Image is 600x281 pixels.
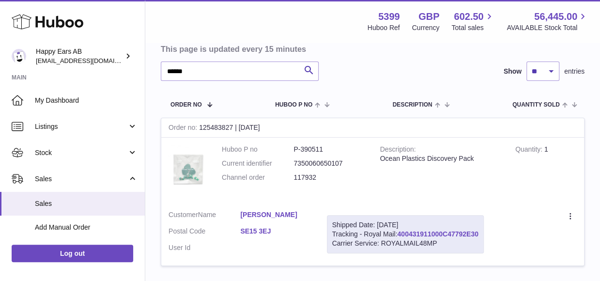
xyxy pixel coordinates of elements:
[293,159,365,168] dd: 7350060650107
[169,227,240,238] dt: Postal Code
[240,227,312,236] a: SE15 3EJ
[35,96,138,105] span: My Dashboard
[418,10,439,23] strong: GBP
[170,102,202,108] span: Order No
[222,145,293,154] dt: Huboo P no
[412,23,440,32] div: Currency
[169,210,240,222] dt: Name
[35,148,127,157] span: Stock
[35,122,127,131] span: Listings
[515,145,544,156] strong: Quantity
[222,159,293,168] dt: Current identifier
[293,173,365,182] dd: 117932
[12,49,26,63] img: 3pl@happyearsearplugs.com
[512,102,560,108] span: Quantity Sold
[35,199,138,208] span: Sales
[293,145,365,154] dd: P-390511
[275,102,312,108] span: Huboo P no
[380,154,501,163] div: Ocean Plastics Discovery Pack
[35,223,138,232] span: Add Manual Order
[169,145,207,193] img: 53991642634710.jpg
[161,118,584,138] div: 125483827 | [DATE]
[240,210,312,219] a: [PERSON_NAME]
[12,245,133,262] a: Log out
[454,10,483,23] span: 602.50
[169,243,240,252] dt: User Id
[378,10,400,23] strong: 5399
[507,23,588,32] span: AVAILABLE Stock Total
[35,174,127,184] span: Sales
[534,10,577,23] span: 56,445.00
[327,215,484,253] div: Tracking - Royal Mail:
[36,47,123,65] div: Happy Ears AB
[397,230,478,238] a: 400431911000C47792E30
[508,138,584,203] td: 1
[564,67,585,76] span: entries
[451,23,494,32] span: Total sales
[380,145,416,156] strong: Description
[392,102,432,108] span: Description
[169,124,199,134] strong: Order no
[451,10,494,32] a: 602.50 Total sales
[161,44,582,54] h3: This page is updated every 15 minutes
[332,239,478,248] div: Carrier Service: ROYALMAIL48MP
[332,220,478,230] div: Shipped Date: [DATE]
[504,67,522,76] label: Show
[368,23,400,32] div: Huboo Ref
[507,10,588,32] a: 56,445.00 AVAILABLE Stock Total
[222,173,293,182] dt: Channel order
[36,57,142,64] span: [EMAIL_ADDRESS][DOMAIN_NAME]
[169,211,198,219] span: Customer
